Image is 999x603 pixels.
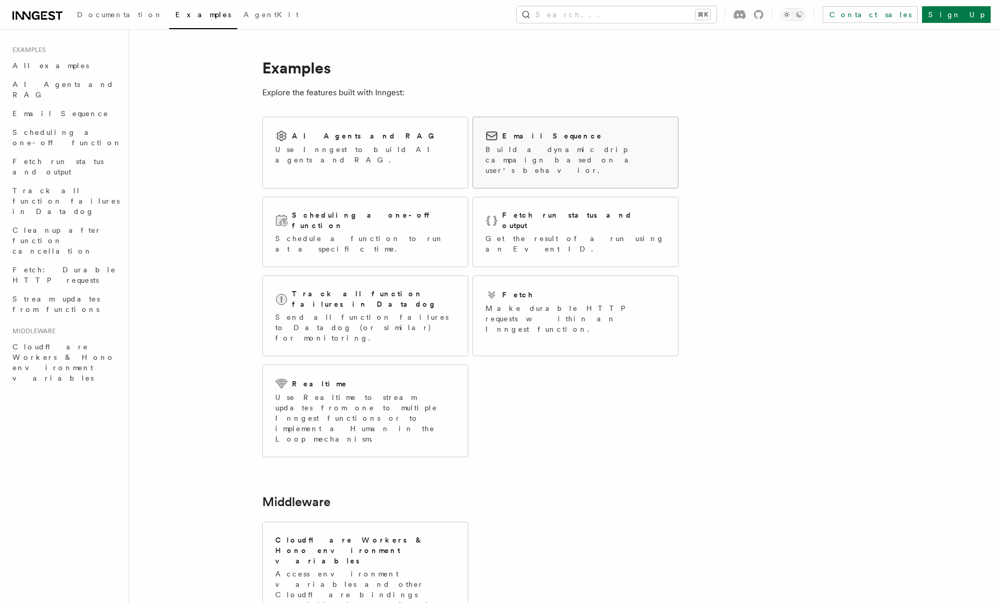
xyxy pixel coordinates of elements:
[275,535,455,566] h2: Cloudflare Workers & Hono environment variables
[262,85,678,100] p: Explore the features built with Inngest:
[262,275,468,356] a: Track all function failures in DatadogSend all function failures to Datadog (or similar) for moni...
[8,75,122,104] a: AI Agents and RAG
[8,181,122,221] a: Track all function failures in Datadog
[275,233,455,254] p: Schedule a function to run at a specific time.
[502,210,665,231] h2: Fetch run status and output
[696,9,710,20] kbd: ⌘K
[292,288,455,309] h2: Track all function failures in Datadog
[502,290,534,300] h2: Fetch
[71,3,169,28] a: Documentation
[8,46,46,54] span: Examples
[292,131,440,141] h2: AI Agents and RAG
[485,144,665,175] p: Build a dynamic drip campaign based on a user's behavior.
[823,6,918,23] a: Contact sales
[472,275,678,356] a: FetchMake durable HTTP requests within an Inngest function.
[8,104,122,123] a: Email Sequence
[8,260,122,290] a: Fetch: Durable HTTP requests
[12,157,104,176] span: Fetch run status and output
[8,221,122,260] a: Cleanup after function cancellation
[175,10,231,19] span: Examples
[8,337,122,387] a: Cloudflare Workers & Hono environment variables
[8,290,122,319] a: Stream updates from functions
[12,226,101,255] span: Cleanup after function cancellation
[517,6,716,23] button: Search...⌘K
[8,123,122,152] a: Scheduling a one-off function
[275,392,455,444] p: Use Realtime to stream updates from one to multiple Inngest functions or to implement a Human in ...
[262,495,330,509] a: Middleware
[275,312,455,343] p: Send all function failures to Datadog (or similar) for monitoring.
[502,131,603,141] h2: Email Sequence
[12,80,114,99] span: AI Agents and RAG
[77,10,163,19] span: Documentation
[485,233,665,254] p: Get the result of a run using an Event ID.
[472,197,678,267] a: Fetch run status and outputGet the result of a run using an Event ID.
[262,58,678,77] h1: Examples
[780,8,805,21] button: Toggle dark mode
[12,109,109,118] span: Email Sequence
[12,295,100,313] span: Stream updates from functions
[169,3,237,29] a: Examples
[8,327,56,335] span: Middleware
[485,303,665,334] p: Make durable HTTP requests within an Inngest function.
[12,61,89,70] span: All examples
[8,152,122,181] a: Fetch run status and output
[275,144,455,165] p: Use Inngest to build AI agents and RAG.
[292,379,348,389] h2: Realtime
[922,6,991,23] a: Sign Up
[262,365,468,457] a: RealtimeUse Realtime to stream updates from one to multiple Inngest functions or to implement a H...
[12,266,116,284] span: Fetch: Durable HTTP requests
[262,117,468,189] a: AI Agents and RAGUse Inngest to build AI agents and RAG.
[8,56,122,75] a: All examples
[237,3,305,28] a: AgentKit
[12,186,120,216] span: Track all function failures in Datadog
[292,210,455,231] h2: Scheduling a one-off function
[244,10,299,19] span: AgentKit
[472,117,678,189] a: Email SequenceBuild a dynamic drip campaign based on a user's behavior.
[262,197,468,267] a: Scheduling a one-off functionSchedule a function to run at a specific time.
[12,128,122,147] span: Scheduling a one-off function
[12,343,115,382] span: Cloudflare Workers & Hono environment variables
